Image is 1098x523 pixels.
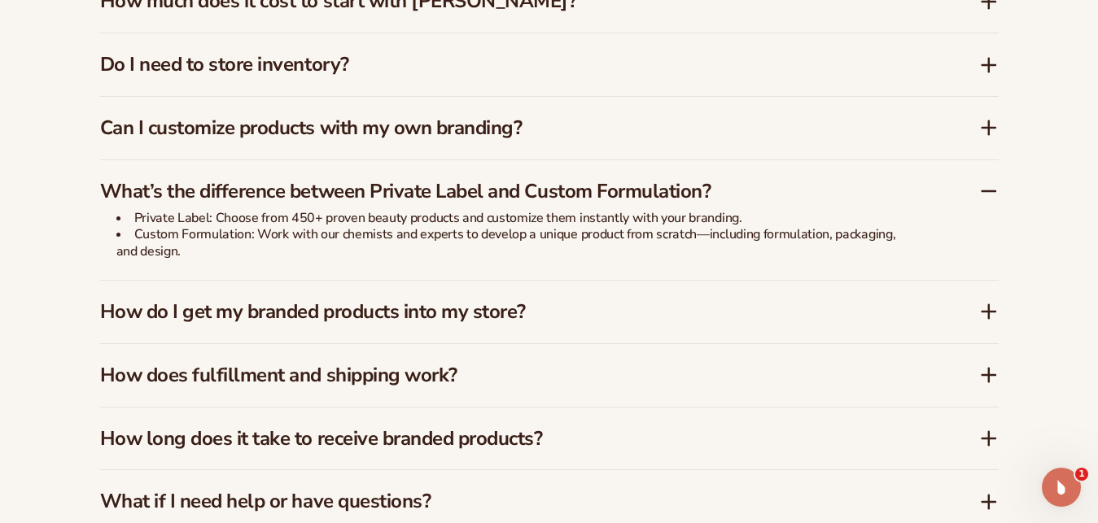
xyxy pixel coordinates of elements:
[100,53,930,76] h3: Do I need to store inventory?
[100,490,930,513] h3: What if I need help or have questions?
[116,210,914,227] li: Private Label: Choose from 450+ proven beauty products and customize them instantly with your bra...
[100,300,930,324] h3: How do I get my branded products into my store?
[100,427,930,451] h3: How long does it take to receive branded products?
[116,226,914,260] li: Custom Formulation: Work with our chemists and experts to develop a unique product from scratch—i...
[100,364,930,387] h3: How does fulfillment and shipping work?
[1042,468,1081,507] iframe: Intercom live chat
[100,180,930,203] h3: What’s the difference between Private Label and Custom Formulation?
[1075,468,1088,481] span: 1
[100,116,930,140] h3: Can I customize products with my own branding?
